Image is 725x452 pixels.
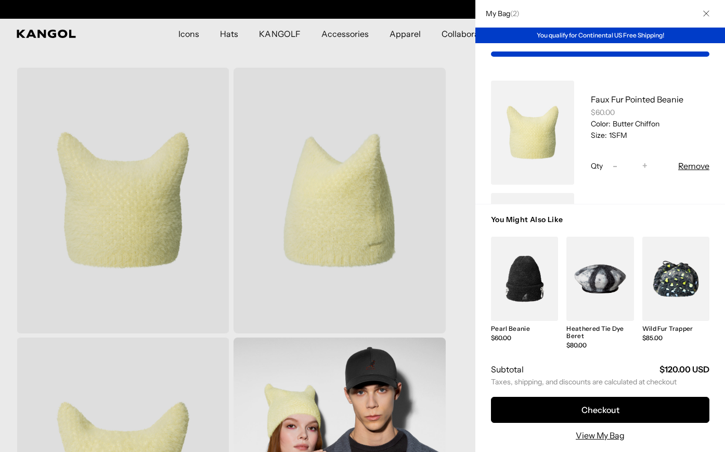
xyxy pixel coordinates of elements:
[613,159,617,173] span: -
[637,160,653,172] button: +
[678,160,709,172] button: Remove Faux Fur Pointed Beanie - Butter Chiffon / 1SFM
[510,9,520,18] span: ( )
[491,325,530,332] a: Pearl Beanie
[491,215,709,237] h3: You Might Also Like
[513,9,516,18] span: 2
[566,341,587,349] span: $80.00
[591,131,607,140] dt: Size:
[642,334,663,342] span: $85.00
[481,9,520,18] h2: My Bag
[591,108,709,117] div: $60.00
[491,364,524,375] h2: Subtotal
[591,94,683,105] a: Faux Fur Pointed Beanie
[491,334,511,342] span: $60.00
[611,119,659,128] dd: Butter Chiffon
[591,119,611,128] dt: Color:
[591,161,603,171] span: Qty
[576,429,625,442] a: View My Bag
[607,160,623,172] button: -
[623,160,637,172] input: Quantity for Faux Fur Pointed Beanie
[475,28,725,43] div: You qualify for Continental US Free Shipping!
[491,397,709,423] button: Checkout
[607,131,627,140] dd: 1SFM
[642,159,648,173] span: +
[642,325,693,332] a: Wild Fur Trapper
[566,325,624,340] a: Heathered Tie Dye Beret
[659,364,709,374] strong: $120.00 USD
[491,377,709,386] small: Taxes, shipping, and discounts are calculated at checkout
